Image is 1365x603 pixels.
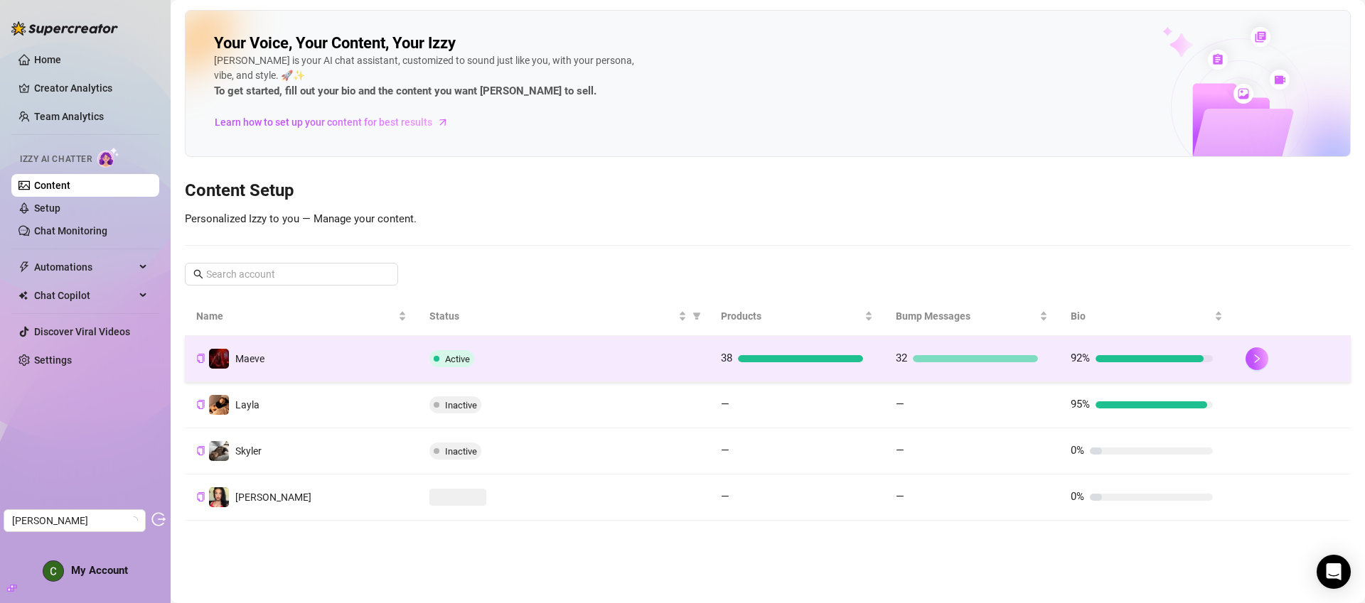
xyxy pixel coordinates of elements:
[884,297,1059,336] th: Bump Messages
[436,115,450,129] span: arrow-right
[196,492,205,501] span: copy
[34,284,135,307] span: Chat Copilot
[214,111,459,134] a: Learn how to set up your content for best results
[185,297,418,336] th: Name
[690,305,704,327] span: filter
[896,490,904,503] span: —
[34,225,107,237] a: Chat Monitoring
[34,256,135,278] span: Automations
[1071,444,1084,457] span: 0%
[1246,347,1268,370] button: right
[193,269,203,279] span: search
[429,308,675,324] span: Status
[196,400,205,409] span: copy
[1071,308,1211,324] span: Bio
[185,212,417,225] span: Personalized Izzy to you — Manage your content.
[710,297,884,336] th: Products
[196,399,205,410] button: Copy Creator ID
[209,441,229,461] img: Skyler
[721,444,729,457] span: —
[235,399,259,411] span: Layla
[43,561,63,581] img: ACg8ocLyKi_XOcP-QziEyxGgRlcIUTCo7__3E6-96snfOQyAbVaXTg=s96-c
[692,312,701,320] span: filter
[34,77,148,99] a: Creator Analytics
[896,444,904,457] span: —
[18,261,30,273] span: thunderbolt
[235,491,311,503] span: [PERSON_NAME]
[721,352,732,364] span: 38
[445,446,477,457] span: Inactive
[214,85,596,97] strong: To get started, fill out your bio and the content you want [PERSON_NAME] to sell.
[71,564,128,577] span: My Account
[18,290,28,300] img: Chat Copilot
[185,180,1351,202] h3: Content Setup
[34,326,130,337] a: Discover Viral Videos
[151,512,166,526] span: logout
[11,21,118,36] img: logo-BBDzfeDw.svg
[896,308,1037,324] span: Bump Messages
[97,147,119,168] img: AI Chatter
[34,180,70,191] a: Content
[7,583,17,593] span: build
[214,53,641,100] div: [PERSON_NAME] is your AI chat assistant, customized to sound just like you, with your persona, vi...
[20,153,92,166] span: Izzy AI Chatter
[1130,11,1350,156] img: ai-chatter-content-library-cLFOSyPT.png
[34,354,72,366] a: Settings
[196,353,205,364] button: Copy Creator ID
[209,349,229,369] img: Maeve
[896,352,907,364] span: 32
[196,354,205,363] span: copy
[721,308,862,324] span: Products
[445,354,470,364] span: Active
[1071,398,1090,411] span: 95%
[1059,297,1234,336] th: Bio
[1071,490,1084,503] span: 0%
[209,487,229,507] img: Zoe
[418,297,710,336] th: Status
[896,398,904,411] span: —
[215,114,432,130] span: Learn how to set up your content for best results
[196,446,205,455] span: copy
[235,445,262,457] span: Skyler
[34,202,60,214] a: Setup
[721,398,729,411] span: —
[196,491,205,502] button: Copy Creator ID
[34,54,61,65] a: Home
[206,266,378,282] input: Search account
[128,515,140,527] span: loading
[214,33,456,53] h2: Your Voice, Your Content, Your Izzy
[34,111,104,122] a: Team Analytics
[12,510,137,531] span: Chris Savva
[1252,354,1262,364] span: right
[1071,352,1090,364] span: 92%
[445,400,477,411] span: Inactive
[235,353,264,364] span: Maeve
[209,395,229,415] img: Layla
[1317,555,1351,589] div: Open Intercom Messenger
[196,445,205,456] button: Copy Creator ID
[721,490,729,503] span: —
[196,308,395,324] span: Name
